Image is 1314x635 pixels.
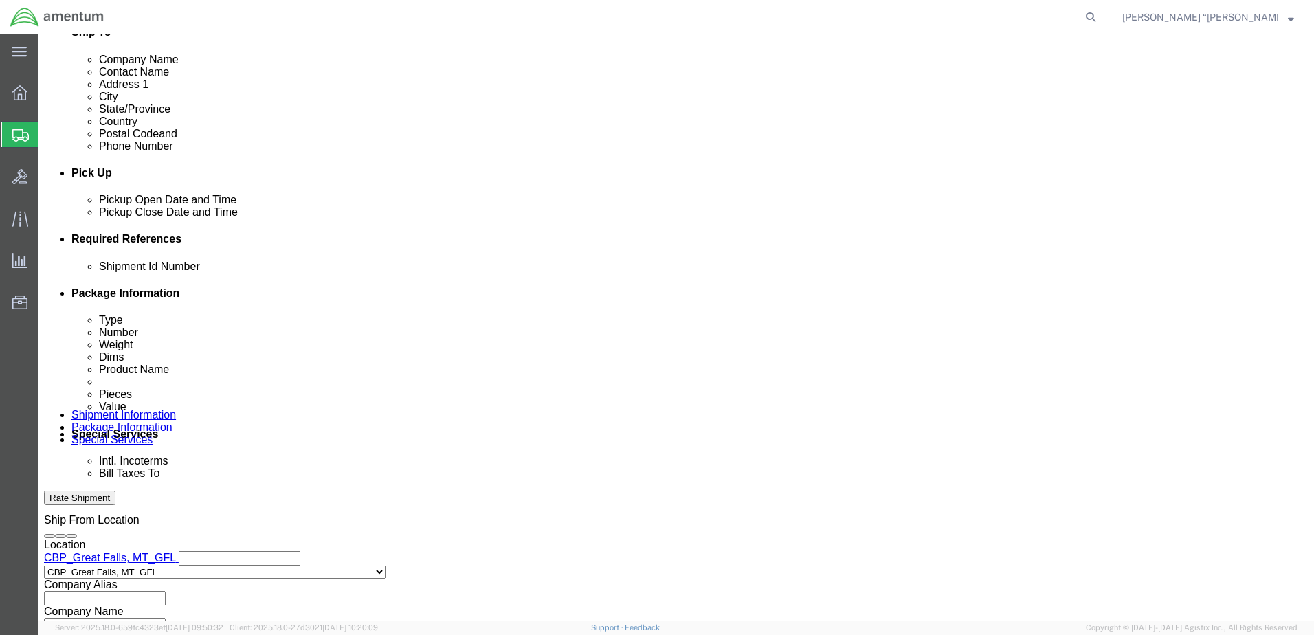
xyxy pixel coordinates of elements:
button: [PERSON_NAME] “[PERSON_NAME]” [PERSON_NAME] [1122,9,1295,25]
span: Copyright © [DATE]-[DATE] Agistix Inc., All Rights Reserved [1086,622,1298,634]
a: Feedback [625,623,660,632]
span: Client: 2025.18.0-27d3021 [230,623,378,632]
span: Courtney “Levi” Rabel [1122,10,1278,25]
span: [DATE] 09:50:32 [166,623,223,632]
span: [DATE] 10:20:09 [322,623,378,632]
span: Server: 2025.18.0-659fc4323ef [55,623,223,632]
iframe: FS Legacy Container [38,34,1314,621]
a: Support [591,623,625,632]
img: logo [10,7,104,27]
